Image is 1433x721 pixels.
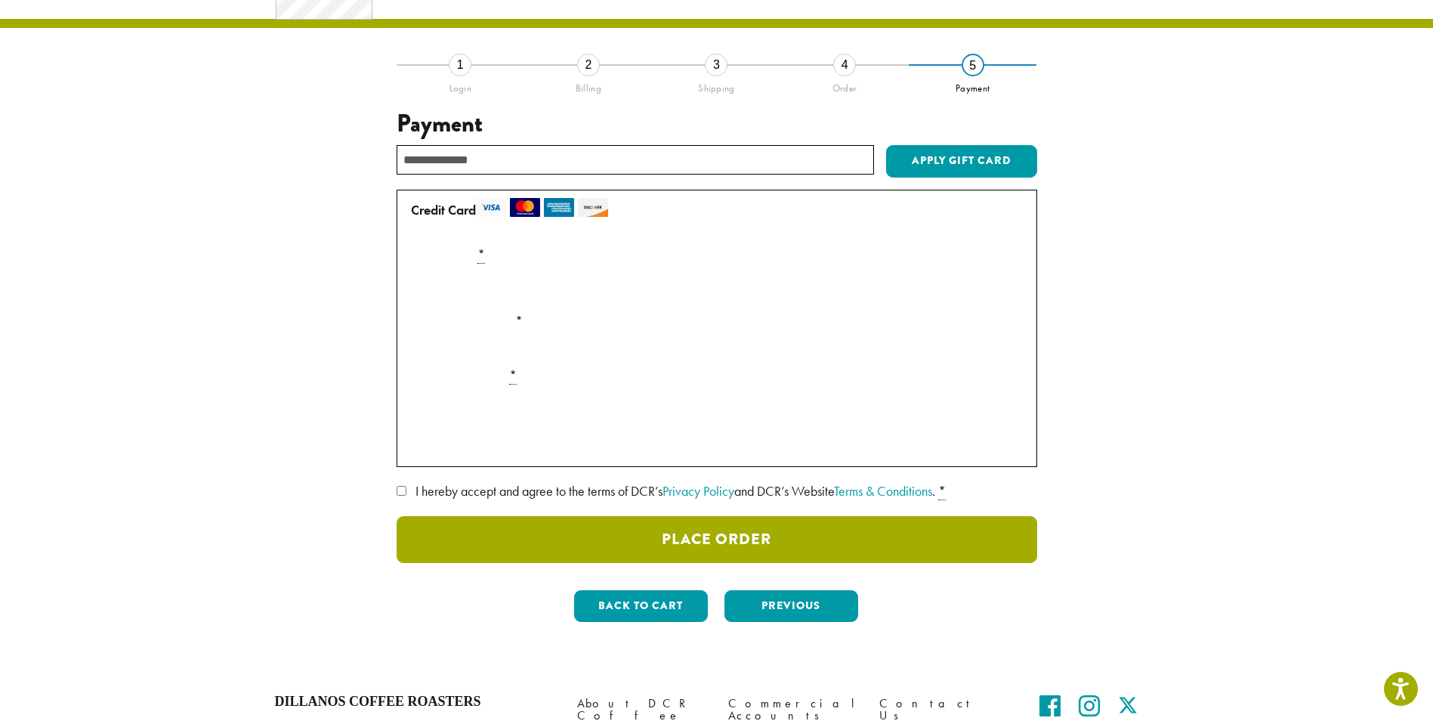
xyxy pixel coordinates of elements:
[705,54,727,76] div: 3
[509,367,517,385] abbr: required
[886,145,1037,178] button: Apply Gift Card
[662,482,734,500] a: Privacy Policy
[397,110,1037,138] h3: Payment
[909,76,1037,94] div: Payment
[962,54,984,76] div: 5
[780,76,909,94] div: Order
[574,590,708,622] button: Back to cart
[397,516,1037,563] button: Place Order
[476,198,506,217] img: visa
[397,76,525,94] div: Login
[833,54,856,76] div: 4
[397,486,406,496] input: I hereby accept and agree to the terms of DCR’sPrivacy Policyand DCR’s WebsiteTerms & Conditions. *
[834,482,932,500] a: Terms & Conditions
[544,198,574,217] img: amex
[415,482,935,500] span: I hereby accept and agree to the terms of DCR’s and DCR’s Website .
[524,76,653,94] div: Billing
[411,198,1017,222] label: Credit Card
[449,54,471,76] div: 1
[653,76,781,94] div: Shipping
[577,54,600,76] div: 2
[477,246,485,264] abbr: required
[724,590,858,622] button: Previous
[938,482,946,500] abbr: required
[510,198,540,217] img: mastercard
[275,694,554,710] h4: Dillanos Coffee Roasters
[578,198,608,217] img: discover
